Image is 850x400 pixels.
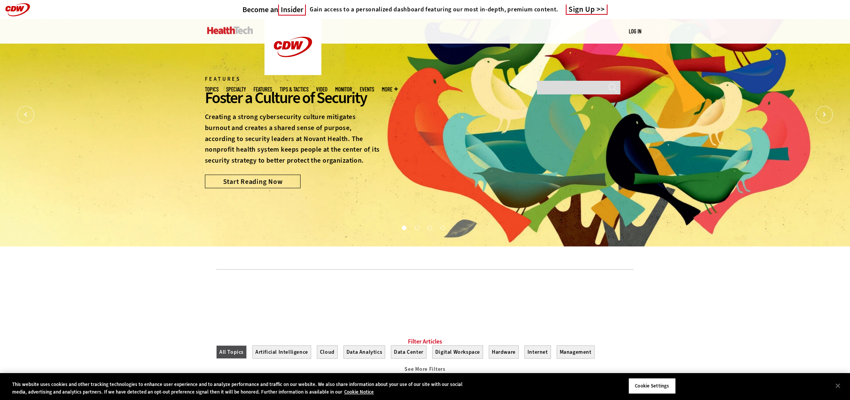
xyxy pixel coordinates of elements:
button: Data Analytics [343,345,385,359]
img: Home [264,19,321,75]
button: 4 of 4 [441,226,444,229]
button: Prev [17,106,34,123]
p: Creating a strong cybersecurity culture mitigates burnout and creates a shared sense of purpose, ... [205,111,381,166]
a: Tips & Tactics [280,86,309,92]
button: Cookie Settings [628,378,676,394]
img: Home [207,27,253,34]
button: Close [830,377,846,394]
button: Artificial Intelligence [252,345,311,359]
span: More [382,86,398,92]
button: Next [816,106,833,123]
a: Start Reading Now [205,174,301,188]
button: Cloud [317,345,338,359]
span: Insider [278,5,306,16]
iframe: advertisement [287,281,563,315]
a: More information about your privacy [344,389,374,395]
h4: Gain access to a personalized dashboard featuring our most in-depth, premium content. [310,6,558,13]
a: Filter Articles [408,338,442,345]
div: User menu [629,27,641,35]
span: Specialty [226,86,246,92]
span: Topics [205,86,219,92]
a: Video [316,86,327,92]
span: See More Filters [405,365,445,373]
button: Hardware [489,345,519,359]
a: Become anInsider [242,5,306,14]
h3: Become an [242,5,306,14]
button: 3 of 4 [428,226,431,229]
a: Log in [629,28,641,35]
a: Features [253,86,272,92]
button: Data Center [391,345,427,359]
a: Gain access to a personalized dashboard featuring our most in-depth, premium content. [306,6,558,13]
button: Internet [524,345,551,359]
a: Events [360,86,374,92]
button: Digital Workspace [432,345,483,359]
button: All Topics [216,345,247,359]
a: MonITor [335,86,352,92]
div: This website uses cookies and other tracking technologies to enhance user experience and to analy... [12,381,467,395]
a: Sign Up [566,5,608,15]
div: Foster a Culture of Security [205,88,381,108]
a: See More Filters [216,366,634,387]
button: 2 of 4 [415,226,419,229]
a: CDW [264,69,321,77]
button: Management [557,345,595,359]
button: 1 of 4 [402,226,406,229]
